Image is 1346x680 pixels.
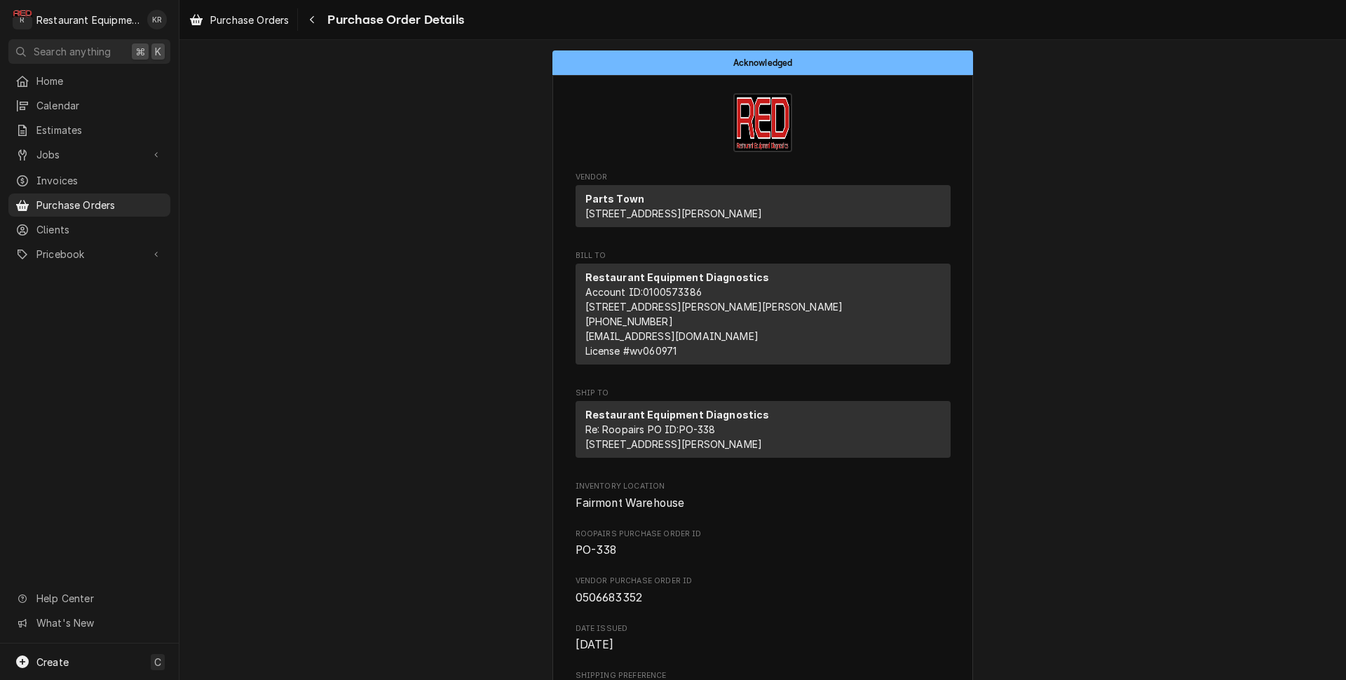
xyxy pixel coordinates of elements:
[576,623,951,634] span: Date Issued
[8,169,170,192] a: Invoices
[36,74,163,88] span: Home
[576,401,951,463] div: Ship To
[8,611,170,634] a: Go to What's New
[184,8,294,32] a: Purchase Orders
[8,218,170,241] a: Clients
[36,173,163,188] span: Invoices
[8,587,170,610] a: Go to Help Center
[36,13,140,27] div: Restaurant Equipment Diagnostics
[576,576,951,606] div: Vendor Purchase Order ID
[36,247,142,261] span: Pricebook
[585,315,673,327] a: [PHONE_NUMBER]
[585,271,770,283] strong: Restaurant Equipment Diagnostics
[552,50,973,75] div: Status
[576,172,951,183] span: Vendor
[36,147,142,162] span: Jobs
[8,143,170,166] a: Go to Jobs
[576,576,951,587] span: Vendor Purchase Order ID
[585,438,763,450] span: [STREET_ADDRESS][PERSON_NAME]
[301,8,323,31] button: Navigate back
[210,13,289,27] span: Purchase Orders
[8,118,170,142] a: Estimates
[34,44,111,59] span: Search anything
[576,185,951,233] div: Vendor
[576,637,951,653] span: Date Issued
[323,11,464,29] span: Purchase Order Details
[576,172,951,233] div: Purchase Order Vendor
[576,543,617,557] span: PO-338
[576,388,951,399] span: Ship To
[576,250,951,261] span: Bill To
[576,496,685,510] span: Fairmont Warehouse
[147,10,167,29] div: KR
[585,409,770,421] strong: Restaurant Equipment Diagnostics
[36,656,69,668] span: Create
[576,388,951,464] div: Purchase Order Ship To
[36,222,163,237] span: Clients
[154,655,161,669] span: C
[576,264,951,370] div: Bill To
[36,198,163,212] span: Purchase Orders
[576,264,951,365] div: Bill To
[36,123,163,137] span: Estimates
[576,401,951,458] div: Ship To
[733,58,793,67] span: Acknowledged
[576,529,951,540] span: Roopairs Purchase Order ID
[576,638,614,651] span: [DATE]
[576,590,951,606] span: Vendor Purchase Order ID
[585,345,677,357] span: License # wv060971
[8,193,170,217] a: Purchase Orders
[576,623,951,653] div: Date Issued
[576,495,951,512] span: Inventory Location
[576,529,951,559] div: Roopairs Purchase Order ID
[733,93,792,152] img: Logo
[585,423,716,435] span: Re: Roopairs PO ID: PO-338
[576,481,951,511] div: Inventory Location
[36,591,162,606] span: Help Center
[155,44,161,59] span: K
[576,250,951,371] div: Purchase Order Bill To
[585,208,763,219] span: [STREET_ADDRESS][PERSON_NAME]
[13,10,32,29] div: Restaurant Equipment Diagnostics's Avatar
[576,185,951,227] div: Vendor
[147,10,167,29] div: Kelli Robinette's Avatar
[8,243,170,266] a: Go to Pricebook
[8,94,170,117] a: Calendar
[13,10,32,29] div: R
[585,286,702,298] span: Account ID: 0100573386
[8,69,170,93] a: Home
[585,193,645,205] strong: Parts Town
[135,44,145,59] span: ⌘
[8,39,170,64] button: Search anything⌘K
[576,591,643,604] span: 0506683352
[576,542,951,559] span: Roopairs Purchase Order ID
[36,98,163,113] span: Calendar
[585,301,843,313] span: [STREET_ADDRESS][PERSON_NAME][PERSON_NAME]
[585,330,759,342] a: [EMAIL_ADDRESS][DOMAIN_NAME]
[36,616,162,630] span: What's New
[576,481,951,492] span: Inventory Location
